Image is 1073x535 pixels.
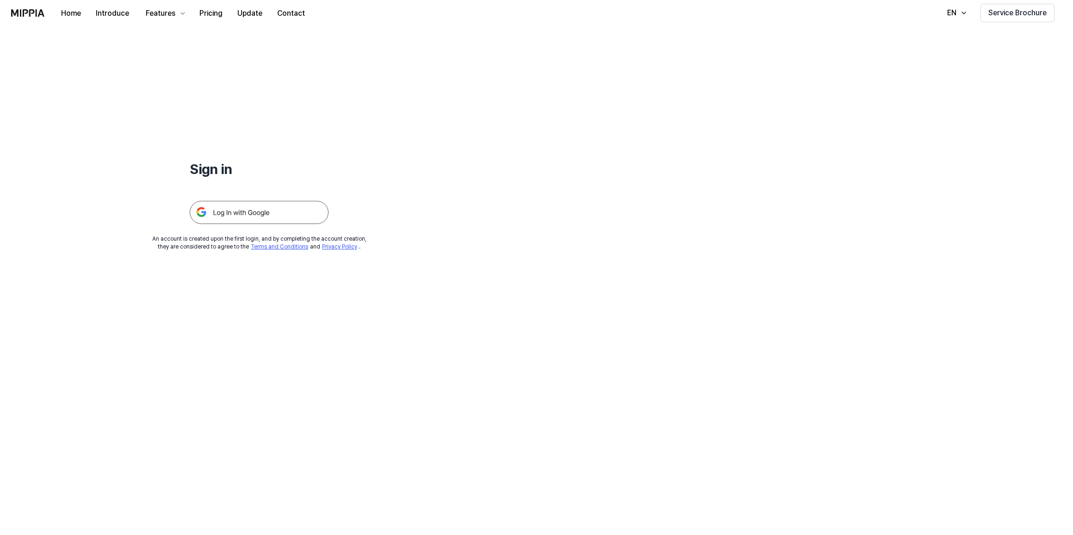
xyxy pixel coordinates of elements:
[190,201,329,224] img: 구글 로그인 버튼
[152,235,366,251] div: An account is created upon the first login, and by completing the account creation, they are cons...
[251,243,308,250] a: Terms and Conditions
[192,4,230,23] button: Pricing
[938,4,973,22] button: EN
[144,8,177,19] div: Features
[230,0,270,26] a: Update
[230,4,270,23] button: Update
[136,4,192,23] button: Features
[54,4,88,23] button: Home
[190,159,329,179] h1: Sign in
[88,4,136,23] button: Introduce
[980,4,1054,22] button: Service Brochure
[322,243,357,250] a: Privacy Policy
[11,9,44,17] img: logo
[270,4,312,23] button: Contact
[945,7,958,19] div: EN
